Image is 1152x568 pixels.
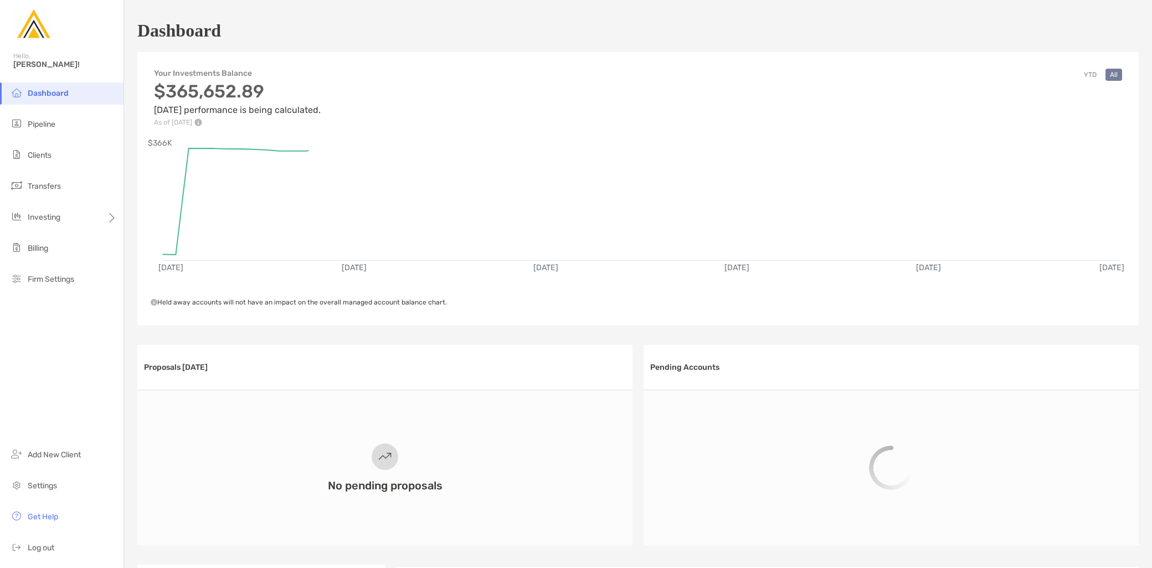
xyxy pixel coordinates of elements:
p: As of [DATE] [154,118,321,126]
h1: Dashboard [137,20,221,41]
text: [DATE] [724,263,749,272]
img: transfers icon [10,179,23,192]
span: Pipeline [28,120,55,129]
img: Performance Info [194,118,202,126]
text: [DATE] [916,263,941,272]
span: Log out [28,543,54,552]
span: Settings [28,481,57,490]
img: clients icon [10,148,23,161]
img: get-help icon [10,509,23,523]
text: [DATE] [158,263,183,272]
h4: Your Investments Balance [154,69,321,78]
span: Investing [28,213,60,222]
span: Clients [28,151,52,160]
span: Transfers [28,182,61,191]
h3: $365,652.89 [154,81,321,102]
span: Firm Settings [28,275,74,284]
text: [DATE] [342,263,367,272]
img: billing icon [10,241,23,254]
span: Billing [28,244,48,253]
button: YTD [1079,69,1101,81]
text: [DATE] [533,263,558,272]
text: [DATE] [1099,263,1124,272]
img: firm-settings icon [10,272,23,285]
h3: No pending proposals [328,479,443,492]
text: $366K [148,138,172,148]
span: Dashboard [28,89,69,98]
button: All [1105,69,1122,81]
span: [PERSON_NAME]! [13,60,117,69]
img: add_new_client icon [10,447,23,461]
span: Held away accounts will not have an impact on the overall managed account balance chart. [151,298,447,306]
h3: Pending Accounts [650,363,719,372]
div: [DATE] performance is being calculated. [154,81,321,126]
span: Get Help [28,512,58,521]
img: pipeline icon [10,117,23,130]
h3: Proposals [DATE] [144,363,208,372]
img: logout icon [10,540,23,554]
img: investing icon [10,210,23,223]
img: settings icon [10,478,23,492]
img: Zoe Logo [13,4,53,44]
span: Add New Client [28,450,81,459]
img: dashboard icon [10,86,23,99]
